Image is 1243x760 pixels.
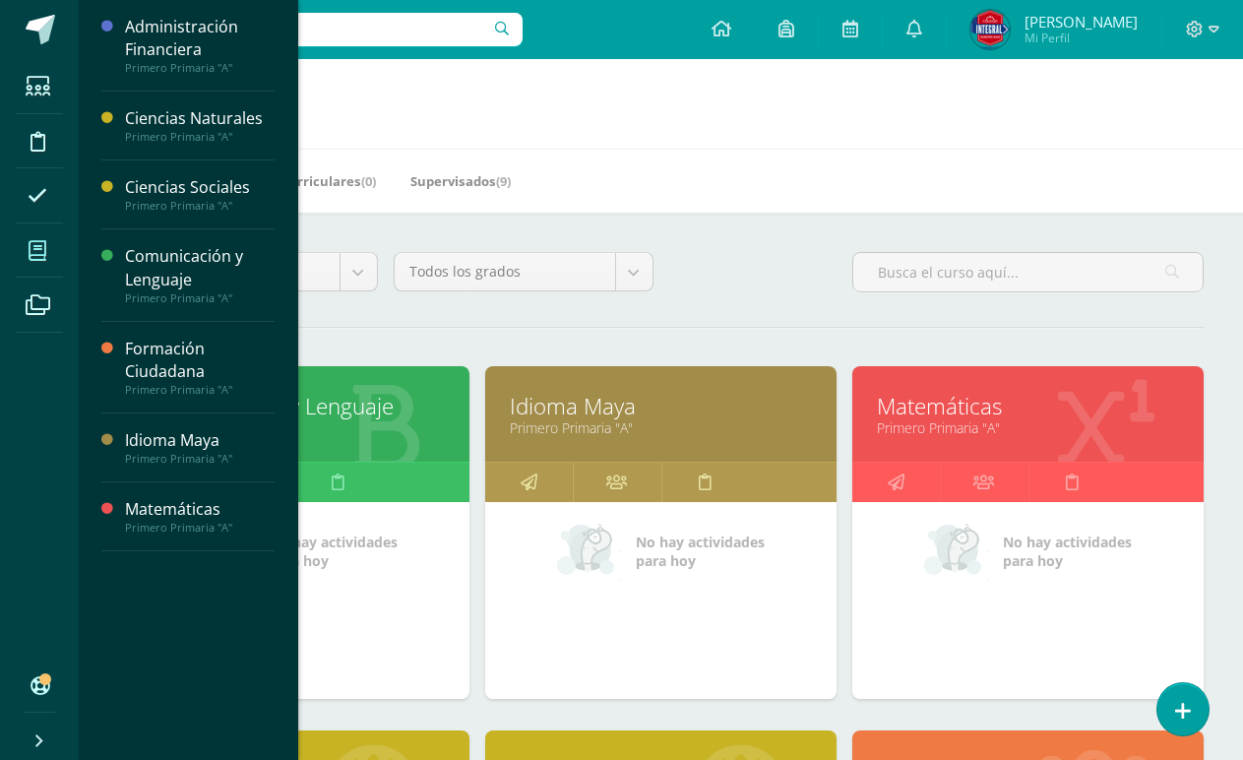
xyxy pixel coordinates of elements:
span: [PERSON_NAME] [1025,12,1138,32]
div: Primero Primaria "A" [125,61,275,75]
img: no_activities_small.png [924,522,989,581]
span: Mi Perfil [1025,30,1138,46]
a: Ciencias SocialesPrimero Primaria "A" [125,176,275,213]
a: MatemáticasPrimero Primaria "A" [125,498,275,535]
div: Primero Primaria "A" [125,199,275,213]
a: Formación CiudadanaPrimero Primaria "A" [125,338,275,397]
span: No hay actividades para hoy [1003,533,1132,570]
a: Matemáticas [877,391,1179,421]
div: Comunicación y Lenguaje [125,245,275,290]
div: Primero Primaria "A" [125,521,275,535]
a: Todos los grados [395,253,653,290]
a: Administración FinancieraPrimero Primaria "A" [125,16,275,75]
div: Matemáticas [125,498,275,521]
a: Idioma MayaPrimero Primaria "A" [125,429,275,466]
div: Ciencias Naturales [125,107,275,130]
span: Todos los grados [409,253,600,290]
a: Idioma Maya [510,391,812,421]
a: Comunicación y LenguajePrimero Primaria "A" [125,245,275,304]
span: (9) [496,172,511,190]
span: No hay actividades para hoy [269,533,398,570]
span: No hay actividades para hoy [636,533,765,570]
span: (0) [361,172,376,190]
div: Formación Ciudadana [125,338,275,383]
div: Idioma Maya [125,429,275,452]
input: Busca un usuario... [92,13,523,46]
a: Supervisados(9) [410,165,511,197]
img: f13dc2cf2884ab7a474128d11d9ad4aa.png [970,10,1010,49]
div: Primero Primaria "A" [125,452,275,466]
img: no_activities_small.png [557,522,622,581]
div: Primero Primaria "A" [125,130,275,144]
div: Primero Primaria "A" [125,383,275,397]
a: Mis Extracurriculares(0) [221,165,376,197]
input: Busca el curso aquí... [853,253,1203,291]
div: Primero Primaria "A" [125,291,275,305]
div: Ciencias Sociales [125,176,275,199]
a: Ciencias NaturalesPrimero Primaria "A" [125,107,275,144]
a: Primero Primaria "A" [510,418,812,437]
a: Primero Primaria "A" [877,418,1179,437]
div: Administración Financiera [125,16,275,61]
